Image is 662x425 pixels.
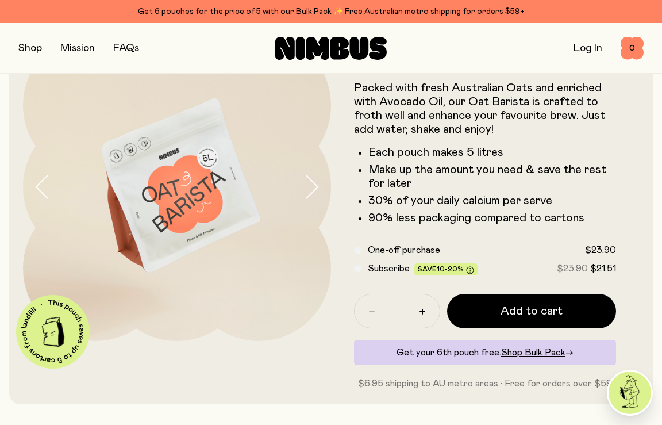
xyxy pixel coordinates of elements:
[368,264,410,273] span: Subscribe
[574,43,602,53] a: Log In
[368,211,616,225] li: 90% less packaging compared to cartons
[368,246,440,255] span: One-off purchase
[447,294,616,328] button: Add to cart
[60,43,95,53] a: Mission
[501,303,563,319] span: Add to cart
[354,340,616,365] div: Get your 6th pouch free.
[368,146,616,159] li: Each pouch makes 5 litres
[368,194,616,208] li: 30% of your daily calcium per serve
[557,264,588,273] span: $23.90
[501,348,574,357] a: Shop Bulk Pack→
[18,5,644,18] div: Get 6 pouches for the price of 5 with our Bulk Pack ✨ Free Australian metro shipping for orders $59+
[354,81,616,136] p: Packed with fresh Australian Oats and enriched with Avocado Oil, our Oat Barista is crafted to fr...
[590,264,616,273] span: $21.51
[609,372,651,414] img: agent
[585,246,616,255] span: $23.90
[354,377,616,390] p: $6.95 shipping to AU metro areas · Free for orders over $59
[621,37,644,60] button: 0
[501,348,565,357] span: Shop Bulk Pack
[113,43,139,53] a: FAQs
[368,163,616,190] li: Make up the amount you need & save the rest for later
[418,266,474,274] span: Save
[437,266,464,273] span: 10-20%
